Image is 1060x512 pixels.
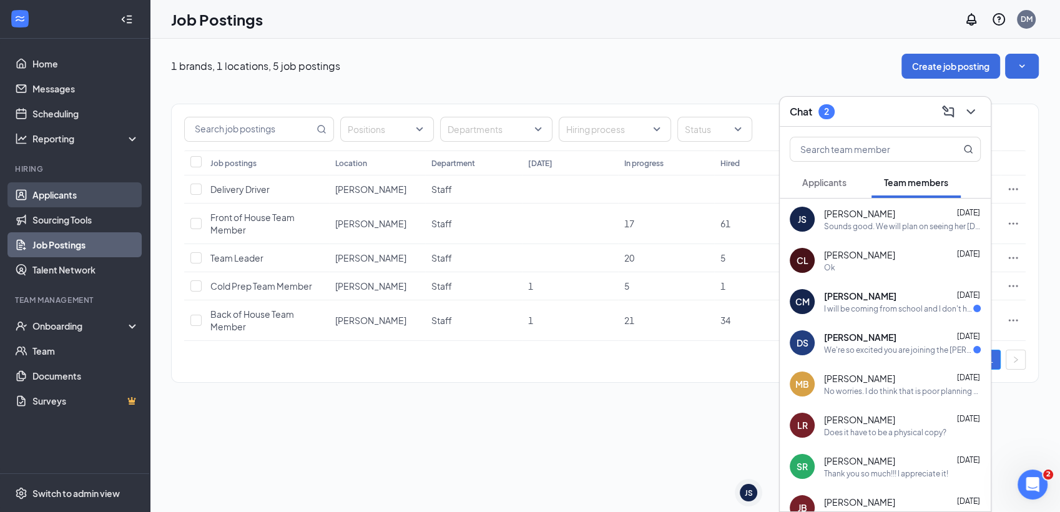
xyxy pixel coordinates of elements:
[824,303,973,314] div: I will be coming from school and I don't have my birth certificate or social security card am I a...
[720,280,725,292] span: 1
[14,12,26,25] svg: WorkstreamLogo
[32,320,129,332] div: Onboarding
[210,308,294,332] span: Back of House Team Member
[797,254,808,267] div: CL
[624,315,634,326] span: 21
[120,13,133,26] svg: Collapse
[1007,314,1019,327] svg: Ellipses
[957,208,980,217] span: [DATE]
[15,164,137,174] div: Hiring
[824,106,829,117] div: 2
[745,488,753,498] div: JS
[431,252,452,263] span: Staff
[32,487,120,500] div: Switch to admin view
[329,175,425,204] td: West Florence
[15,487,27,500] svg: Settings
[901,54,1000,79] button: Create job posting
[1021,14,1033,24] div: DM
[210,212,295,235] span: Front of House Team Member
[210,184,270,195] span: Delivery Driver
[425,272,521,300] td: Staff
[1016,60,1028,72] svg: SmallChevronDown
[824,249,895,261] span: [PERSON_NAME]
[210,158,257,169] div: Job postings
[795,378,809,390] div: MB
[425,175,521,204] td: Staff
[425,204,521,244] td: Staff
[618,150,714,175] th: In progress
[329,204,425,244] td: West Florence
[15,320,27,332] svg: UserCheck
[963,104,978,119] svg: ChevronDown
[824,413,895,426] span: [PERSON_NAME]
[335,158,367,169] div: Location
[884,177,948,188] span: Team members
[32,182,139,207] a: Applicants
[335,184,406,195] span: [PERSON_NAME]
[720,315,730,326] span: 34
[790,137,938,161] input: Search team member
[991,12,1006,27] svg: QuestionInfo
[824,427,946,438] div: Does it have to be a physical copy?
[1007,252,1019,264] svg: Ellipses
[797,460,808,473] div: SR
[32,51,139,76] a: Home
[957,249,980,258] span: [DATE]
[824,468,948,479] div: Thank you so much!!! I appreciate it!
[802,177,847,188] span: Applicants
[528,315,533,326] span: 1
[32,388,139,413] a: SurveysCrown
[317,124,326,134] svg: MagnifyingGlass
[957,373,980,382] span: [DATE]
[171,9,263,30] h1: Job Postings
[1007,217,1019,230] svg: Ellipses
[824,455,895,467] span: [PERSON_NAME]
[957,290,980,300] span: [DATE]
[335,280,406,292] span: [PERSON_NAME]
[32,232,139,257] a: Job Postings
[824,386,981,396] div: No worries. I do think that is poor planning though and that you should rethink working here if y...
[32,76,139,101] a: Messages
[1012,356,1019,363] span: right
[32,101,139,126] a: Scheduling
[431,158,475,169] div: Department
[824,496,895,508] span: [PERSON_NAME]
[824,345,973,355] div: We're so excited you are joining the [PERSON_NAME][DEMOGRAPHIC_DATA]-fil-Ateam ! Do you know anyo...
[797,337,808,349] div: DS
[957,332,980,341] span: [DATE]
[1018,470,1048,500] iframe: Intercom live chat
[824,372,895,385] span: [PERSON_NAME]
[32,257,139,282] a: Talent Network
[32,207,139,232] a: Sourcing Tools
[790,105,812,119] h3: Chat
[15,295,137,305] div: Team Management
[824,221,981,232] div: Sounds good. We will plan on seeing her [DATE] at 2:30pm
[32,132,140,145] div: Reporting
[431,184,452,195] span: Staff
[15,132,27,145] svg: Analysis
[210,252,263,263] span: Team Leader
[957,496,980,506] span: [DATE]
[963,144,973,154] svg: MagnifyingGlass
[795,295,810,308] div: CM
[714,150,810,175] th: Hired
[624,252,634,263] span: 20
[431,315,452,326] span: Staff
[335,252,406,263] span: [PERSON_NAME]
[797,419,808,431] div: LR
[431,218,452,229] span: Staff
[185,117,314,141] input: Search job postings
[32,363,139,388] a: Documents
[824,290,896,302] span: [PERSON_NAME]
[824,262,835,273] div: Ok
[1006,350,1026,370] li: Next Page
[522,150,618,175] th: [DATE]
[335,315,406,326] span: [PERSON_NAME]
[329,244,425,272] td: West Florence
[938,102,958,122] button: ComposeMessage
[941,104,956,119] svg: ComposeMessage
[624,218,634,229] span: 17
[431,280,452,292] span: Staff
[957,414,980,423] span: [DATE]
[824,331,896,343] span: [PERSON_NAME]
